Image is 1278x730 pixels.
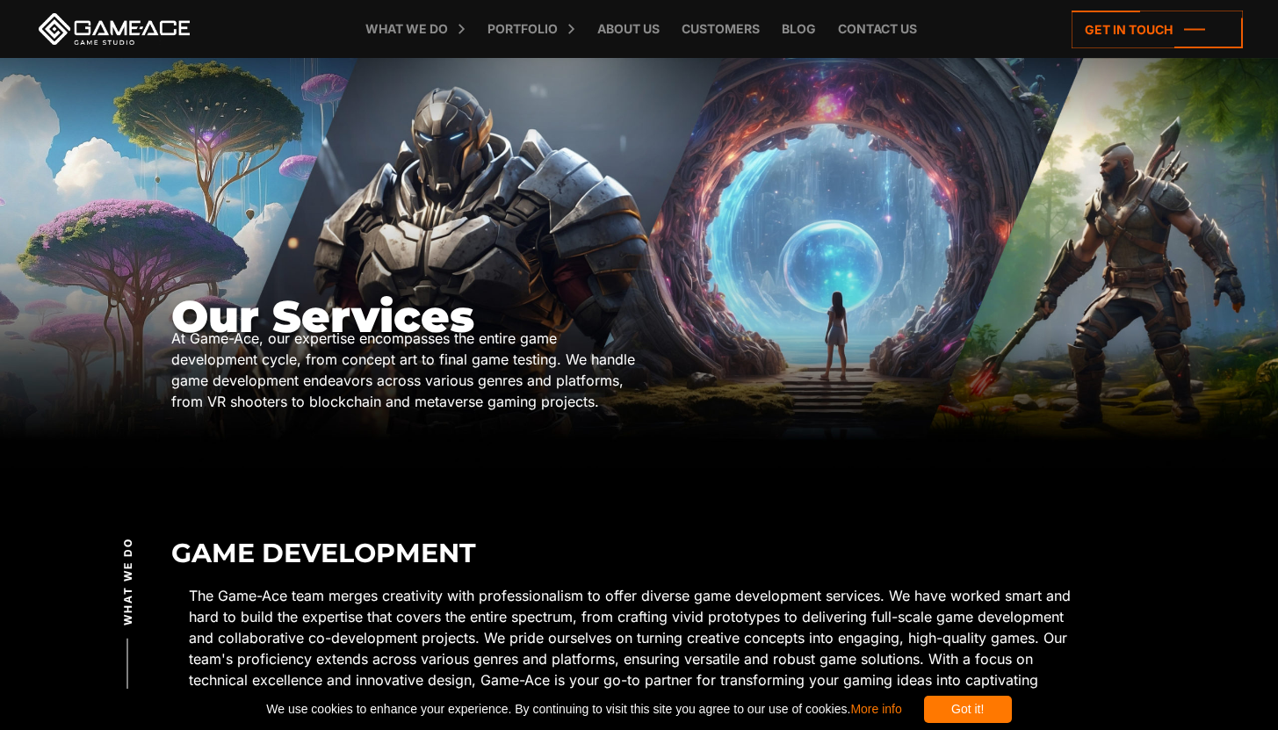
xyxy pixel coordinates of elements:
[266,696,901,723] span: We use cookies to enhance your experience. By continuing to visit this site you agree to our use ...
[850,702,901,716] a: More info
[189,585,1089,712] p: The Game-Ace team merges creativity with professionalism to offer diverse game development servic...
[120,537,136,625] span: What we do
[171,293,639,341] h1: Our Services
[924,696,1012,723] div: Got it!
[171,328,639,412] div: At Game-Ace, our expertise encompasses the entire game development cycle, from concept art to fin...
[1072,11,1243,48] a: Get in touch
[171,538,1107,567] h2: Game Development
